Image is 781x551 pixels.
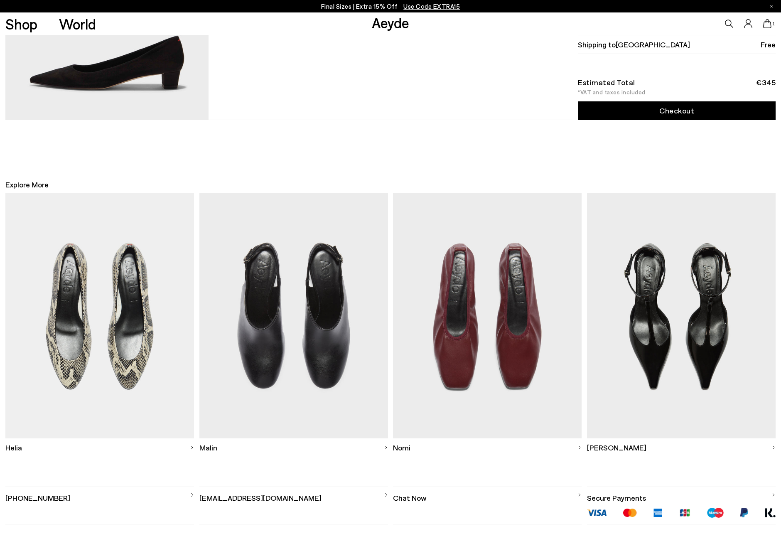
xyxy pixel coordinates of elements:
a: [EMAIL_ADDRESS][DOMAIN_NAME] [199,487,388,503]
a: Helia [5,438,194,457]
div: Estimated Total [578,79,635,85]
a: Chat Now [393,487,582,503]
a: Aeyde [372,14,409,31]
a: Checkout [578,101,776,120]
img: Descriptive text [199,193,388,438]
img: Descriptive text [5,193,194,438]
span: Free [761,39,776,49]
a: [PHONE_NUMBER] [5,487,194,503]
img: svg%3E [384,493,388,497]
img: svg%3E [190,493,194,497]
img: Descriptive text [587,193,776,438]
img: svg%3E [771,445,776,450]
p: Final Sizes | Extra 15% Off [321,1,460,12]
img: svg%3E [577,493,582,497]
span: 1 [771,22,776,26]
div: €345 [756,79,776,85]
a: Malin [199,438,388,457]
a: Nomi [393,438,582,457]
img: svg%3E [384,445,388,450]
span: Nomi [393,443,410,453]
img: svg%3E [577,445,582,450]
span: Shipping to [578,39,690,49]
a: 1 [763,19,771,28]
span: [GEOGRAPHIC_DATA] [616,39,690,49]
span: Navigate to /collections/ss25-final-sizes [403,2,460,10]
a: Shop [5,17,37,31]
span: [PERSON_NAME] [587,443,646,453]
div: *VAT and taxes included [578,89,776,95]
img: Descriptive text [393,193,582,438]
span: Helia [5,443,22,453]
img: svg%3E [771,493,776,497]
img: svg%3E [190,445,194,450]
a: World [59,17,96,31]
span: Malin [199,443,217,453]
a: Secure Payments [587,487,776,503]
a: [PERSON_NAME] [587,438,776,457]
